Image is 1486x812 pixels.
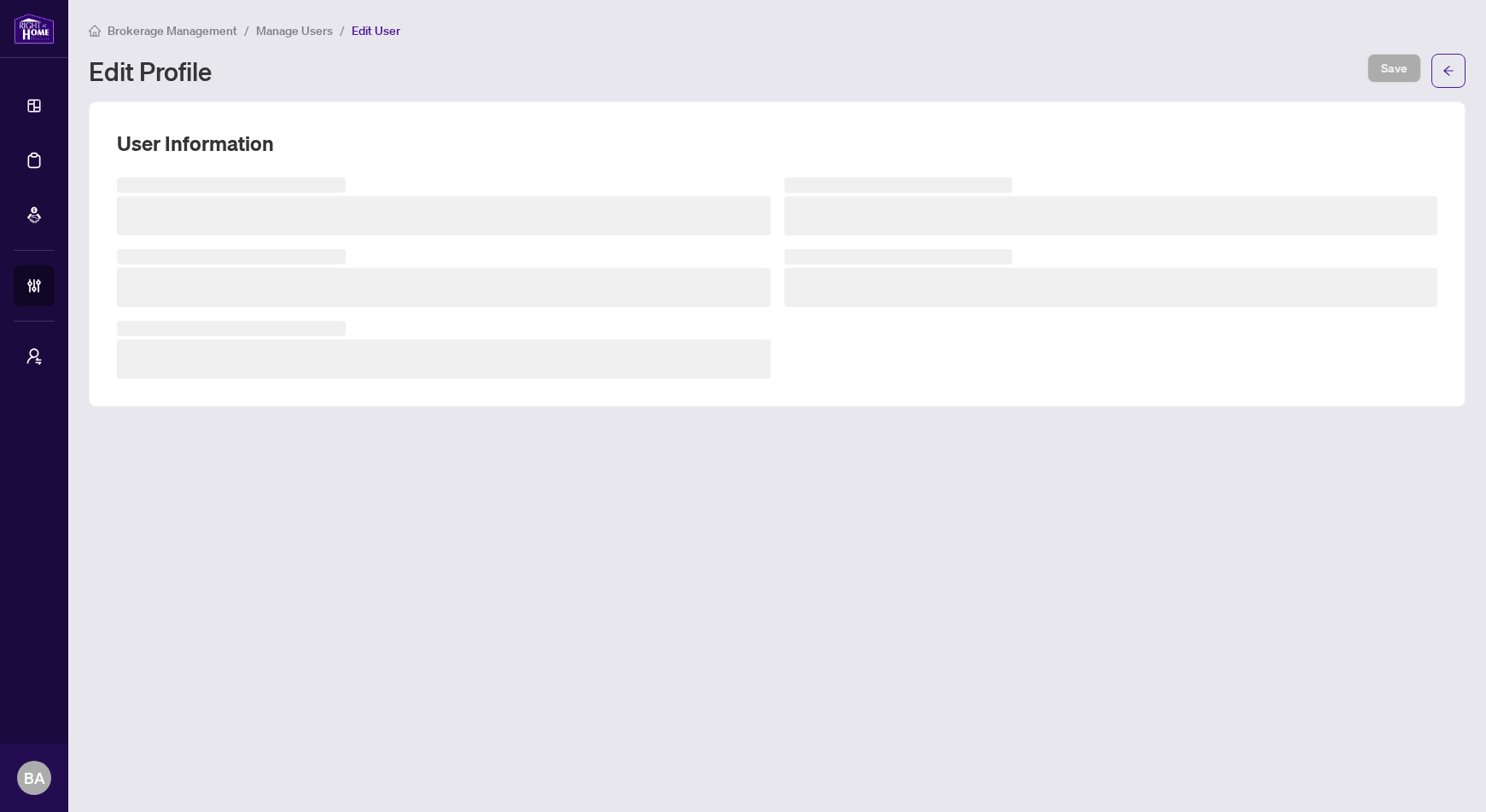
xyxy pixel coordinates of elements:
[108,23,237,38] span: Brokerage Management
[244,20,249,40] li: /
[89,57,212,84] h1: Edit Profile
[1442,65,1454,77] span: arrow-left
[1367,54,1421,83] button: Save
[256,23,333,38] span: Manage Users
[89,25,101,37] span: home
[26,348,43,365] span: user-switch
[352,23,400,38] span: Edit User
[340,20,345,40] li: /
[24,766,45,790] span: BA
[14,13,55,44] img: logo
[117,130,1437,157] h2: User Information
